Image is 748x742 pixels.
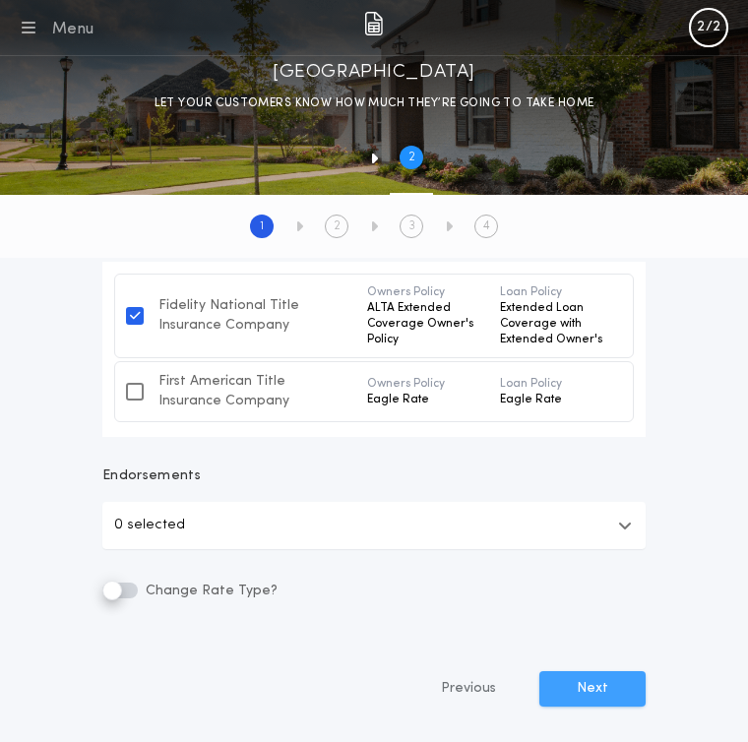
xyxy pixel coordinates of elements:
p: ALTA Extended Coverage Owner's Policy [367,300,484,347]
p: Loan Policy [500,284,617,300]
p: Eagle Rate [367,392,484,407]
img: img [364,12,383,35]
p: Owners Policy [367,376,484,392]
h2: 2 [334,218,341,234]
span: Change Rate Type? [142,584,278,598]
div: First American Title Insurance Company [158,372,347,411]
button: Previous [402,671,535,707]
button: 0 selected [102,502,646,549]
p: Extended Loan Coverage with Extended Owner's [500,300,617,347]
div: Menu [51,18,93,41]
div: Fidelity National Title Insurance Company [158,296,347,336]
p: 0 selected [114,514,185,537]
p: Owners Policy [367,284,484,300]
button: First American Title Insurance CompanyOwners PolicyEagle RateLoan PolicyEagle Rate [114,361,634,422]
button: Fidelity National Title Insurance CompanyOwners PolicyALTA Extended Coverage Owner's PolicyLoan P... [114,274,634,358]
h1: [GEOGRAPHIC_DATA] [273,56,475,88]
p: Eagle Rate [500,392,617,407]
h2: 3 [408,218,415,234]
h2: 4 [483,218,490,234]
h2: 2 [408,150,415,165]
p: Endorsements [102,466,646,486]
h2: 1 [260,218,264,234]
button: Menu [16,14,93,41]
p: Loan Policy [500,376,617,392]
p: LET YOUR CUSTOMERS KNOW HOW MUCH THEY’RE GOING TO TAKE HOME [155,93,594,113]
button: Next [539,671,646,707]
